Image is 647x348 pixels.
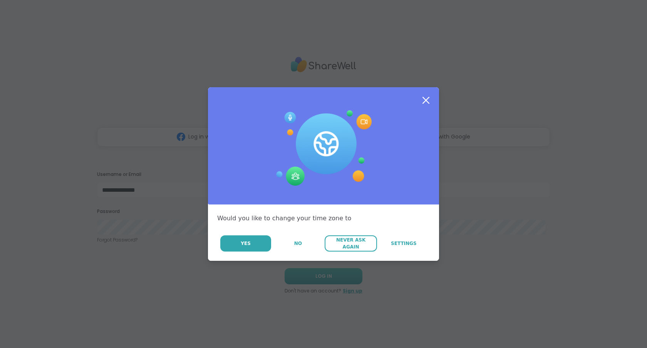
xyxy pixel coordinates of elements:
[272,235,324,252] button: No
[294,240,302,247] span: No
[391,240,417,247] span: Settings
[220,235,271,252] button: Yes
[241,240,251,247] span: Yes
[217,214,430,223] div: Would you like to change your time zone to
[275,110,372,186] img: Session Experience
[329,237,373,250] span: Never Ask Again
[325,235,377,252] button: Never Ask Again
[378,235,430,252] a: Settings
